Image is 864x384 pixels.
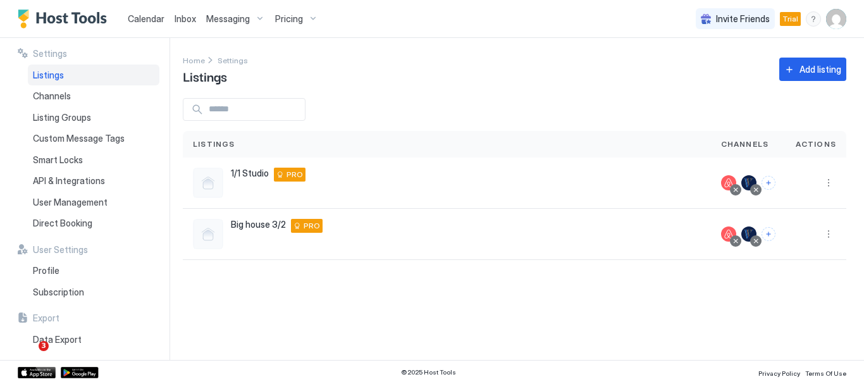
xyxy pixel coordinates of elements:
span: Channels [33,90,71,102]
div: menu [806,11,821,27]
span: User Management [33,197,108,208]
div: User profile [826,9,846,29]
a: Custom Message Tags [28,128,159,149]
button: Connect channels [762,176,775,190]
a: App Store [18,367,56,378]
button: More options [821,226,836,242]
a: Inbox [175,12,196,25]
span: Inbox [175,13,196,24]
input: Input Field [204,99,305,120]
a: Host Tools Logo [18,9,113,28]
span: Listings [183,66,227,85]
span: API & Integrations [33,175,105,187]
span: © 2025 Host Tools [401,368,456,376]
span: Home [183,56,205,65]
button: Connect channels [762,227,775,241]
div: Add listing [799,63,841,76]
a: API & Integrations [28,170,159,192]
span: User Settings [33,244,88,256]
a: Direct Booking [28,213,159,234]
div: menu [821,226,836,242]
a: User Management [28,192,159,213]
span: Big house 3/2 [231,219,286,230]
span: PRO [287,169,303,180]
span: Data Export [33,334,82,345]
a: Subscription [28,282,159,303]
a: Channels [28,85,159,107]
span: Listings [33,70,64,81]
a: Listings [28,65,159,86]
span: Profile [33,265,59,276]
span: Privacy Policy [758,369,800,377]
span: Channels [721,139,769,150]
div: Breadcrumb [218,53,248,66]
span: Pricing [275,13,303,25]
div: menu [821,175,836,190]
a: Calendar [128,12,164,25]
span: Calendar [128,13,164,24]
a: Terms Of Use [805,366,846,379]
span: 1/1 Studio [231,168,269,179]
a: Listing Groups [28,107,159,128]
a: Profile [28,260,159,282]
a: Settings [218,53,248,66]
span: Custom Message Tags [33,133,125,144]
span: PRO [304,220,320,232]
span: Direct Booking [33,218,92,229]
span: Messaging [206,13,250,25]
span: Smart Locks [33,154,83,166]
a: Privacy Policy [758,366,800,379]
button: Add listing [779,58,846,81]
span: Export [33,313,59,324]
span: Settings [218,56,248,65]
span: Listing Groups [33,112,91,123]
span: Terms Of Use [805,369,846,377]
span: Settings [33,48,67,59]
a: Google Play Store [61,367,99,378]
div: Breadcrumb [183,53,205,66]
a: Home [183,53,205,66]
span: Listings [193,139,235,150]
button: More options [821,175,836,190]
span: Trial [782,13,798,25]
iframe: Intercom live chat [13,341,43,371]
a: Data Export [28,329,159,350]
span: Actions [796,139,836,150]
span: 3 [39,341,49,351]
span: Subscription [33,287,84,298]
span: Invite Friends [716,13,770,25]
a: Smart Locks [28,149,159,171]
